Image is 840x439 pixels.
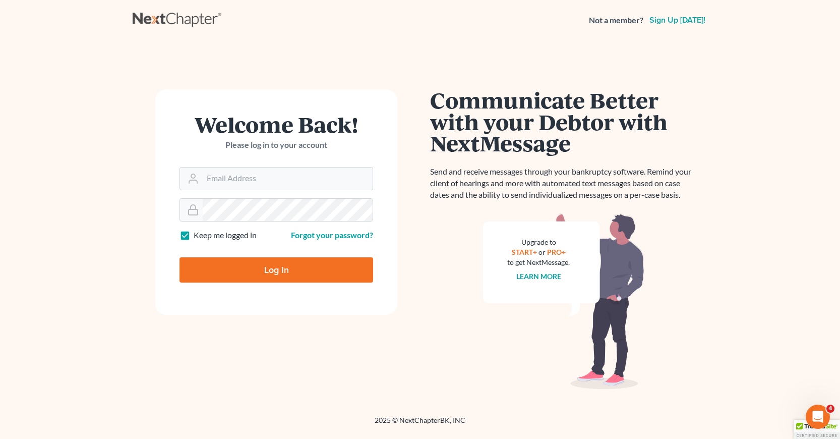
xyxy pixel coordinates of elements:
[483,213,644,390] img: nextmessage_bg-59042aed3d76b12b5cd301f8e5b87938c9018125f34e5fa2b7a6b67550977c72.svg
[826,405,834,413] span: 4
[589,15,643,26] strong: Not a member?
[291,230,373,240] a: Forgot your password?
[179,114,373,135] h1: Welcome Back!
[516,272,561,281] a: Learn more
[203,168,373,190] input: Email Address
[538,248,546,256] span: or
[194,230,257,241] label: Keep me logged in
[507,237,570,247] div: Upgrade to
[430,89,697,154] h1: Communicate Better with your Debtor with NextMessage
[507,257,570,267] div: to get NextMessage.
[647,16,707,24] a: Sign up [DATE]!
[794,420,840,439] div: TrustedSite Certified
[430,166,697,201] p: Send and receive messages through your bankruptcy software. Remind your client of hearings and mo...
[547,248,566,256] a: PRO+
[133,415,707,433] div: 2025 © NextChapterBK, INC
[179,139,373,151] p: Please log in to your account
[806,405,830,429] iframe: Intercom live chat
[512,248,537,256] a: START+
[179,257,373,283] input: Log In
